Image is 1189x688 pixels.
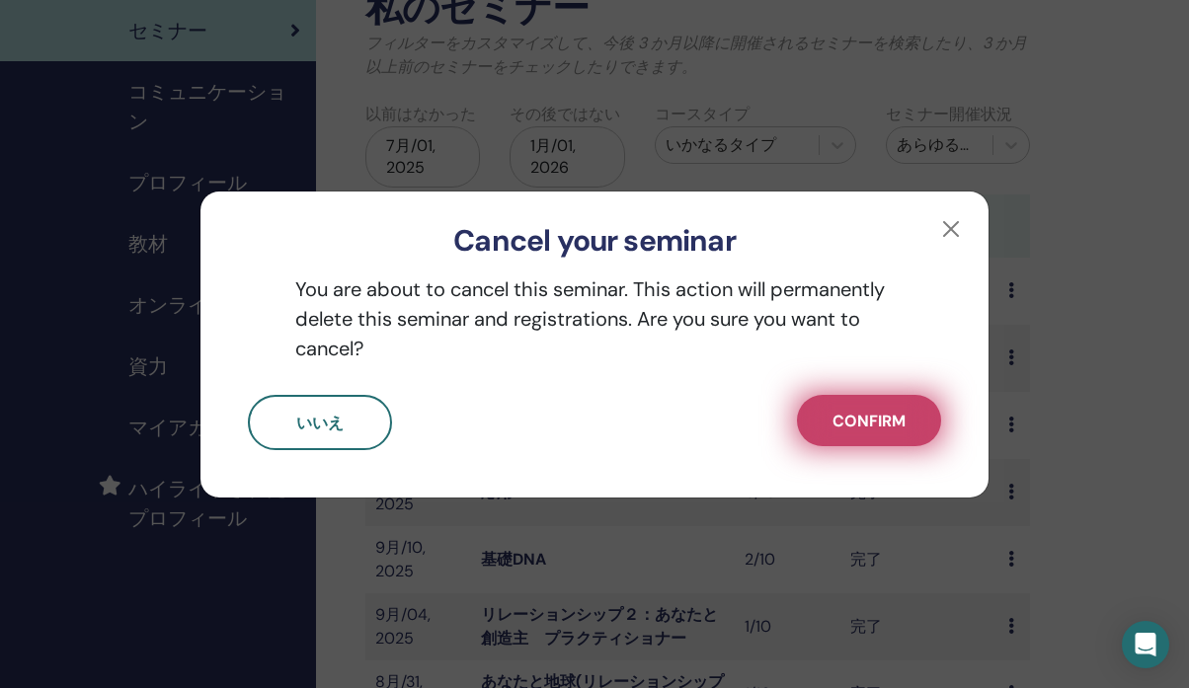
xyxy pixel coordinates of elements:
span: Confirm [832,411,906,431]
button: Confirm [797,395,941,446]
div: Open Intercom Messenger [1122,621,1169,668]
p: You are about to cancel this seminar. This action will permanently delete this seminar and regist... [248,274,941,363]
h3: Cancel your seminar [232,223,957,259]
span: いいえ [296,413,344,433]
button: いいえ [248,395,392,450]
